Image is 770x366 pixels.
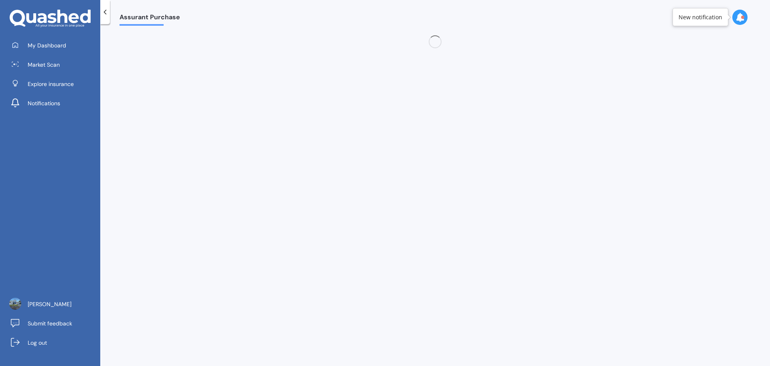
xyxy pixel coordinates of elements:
[28,99,60,107] span: Notifications
[679,13,722,21] div: New notification
[9,298,21,310] img: picture
[6,37,100,53] a: My Dashboard
[6,76,100,92] a: Explore insurance
[6,335,100,351] a: Log out
[28,80,74,88] span: Explore insurance
[6,57,100,73] a: Market Scan
[6,95,100,111] a: Notifications
[28,319,72,327] span: Submit feedback
[6,296,100,312] a: [PERSON_NAME]
[28,300,71,308] span: [PERSON_NAME]
[120,13,180,24] span: Assurant Purchase
[28,61,60,69] span: Market Scan
[28,41,66,49] span: My Dashboard
[28,339,47,347] span: Log out
[6,315,100,331] a: Submit feedback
